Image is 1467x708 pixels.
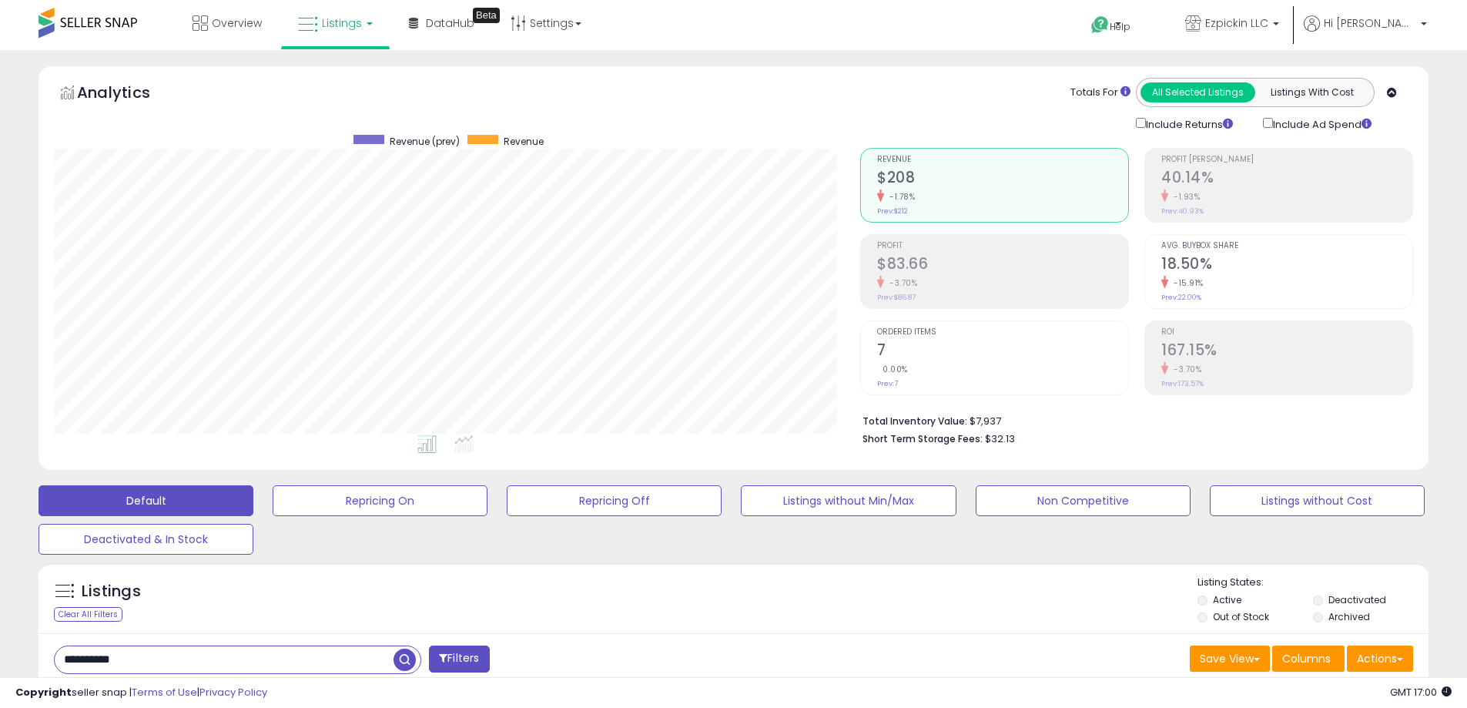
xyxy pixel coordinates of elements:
[39,485,253,516] button: Default
[1251,115,1396,133] div: Include Ad Spend
[877,206,908,216] small: Prev: $212
[877,341,1128,362] h2: 7
[877,156,1128,164] span: Revenue
[1328,610,1370,623] label: Archived
[862,414,967,428] b: Total Inventory Value:
[1328,593,1386,606] label: Deactivated
[1161,242,1412,250] span: Avg. Buybox Share
[77,82,180,107] h5: Analytics
[1070,86,1130,100] div: Totals For
[199,685,267,700] a: Privacy Policy
[1213,610,1269,623] label: Out of Stock
[390,135,460,148] span: Revenue (prev)
[1304,15,1427,50] a: Hi [PERSON_NAME]
[54,607,122,622] div: Clear All Filters
[877,379,898,388] small: Prev: 7
[15,685,72,700] strong: Copyright
[1161,206,1204,216] small: Prev: 40.93%
[877,242,1128,250] span: Profit
[1140,82,1255,102] button: All Selected Listings
[322,15,362,31] span: Listings
[15,686,267,700] div: seller snap | |
[976,485,1191,516] button: Non Competitive
[1161,341,1412,362] h2: 167.15%
[82,581,141,602] h5: Listings
[507,485,722,516] button: Repricing Off
[1168,191,1200,203] small: -1.93%
[877,364,908,375] small: 0.00%
[884,191,915,203] small: -1.78%
[1079,4,1161,50] a: Help
[1390,685,1452,700] span: 2025-10-15 17:00 GMT
[473,8,500,23] div: Tooltip anchor
[862,411,1402,429] li: $7,937
[426,15,474,31] span: DataHub
[741,485,956,516] button: Listings without Min/Max
[1190,646,1270,672] button: Save View
[1161,255,1412,276] h2: 18.50%
[877,255,1128,276] h2: $83.66
[1161,156,1412,164] span: Profit [PERSON_NAME]
[877,293,916,302] small: Prev: $86.87
[877,169,1128,190] h2: $208
[504,135,544,148] span: Revenue
[1168,277,1204,289] small: -15.91%
[1272,646,1345,672] button: Columns
[1161,169,1412,190] h2: 40.14%
[1282,651,1331,666] span: Columns
[1090,15,1110,35] i: Get Help
[1161,379,1204,388] small: Prev: 173.57%
[1124,115,1251,133] div: Include Returns
[212,15,262,31] span: Overview
[1324,15,1416,31] span: Hi [PERSON_NAME]
[1168,364,1201,375] small: -3.70%
[39,524,253,555] button: Deactivated & In Stock
[985,431,1015,446] span: $32.13
[1210,485,1425,516] button: Listings without Cost
[132,685,197,700] a: Terms of Use
[1161,293,1201,302] small: Prev: 22.00%
[877,328,1128,337] span: Ordered Items
[1254,82,1369,102] button: Listings With Cost
[1197,575,1428,590] p: Listing States:
[1347,646,1413,672] button: Actions
[1110,20,1130,33] span: Help
[429,646,489,673] button: Filters
[1213,593,1241,606] label: Active
[884,277,917,289] small: -3.70%
[1161,328,1412,337] span: ROI
[1205,15,1268,31] span: Ezpickin LLC
[273,485,487,516] button: Repricing On
[862,432,983,445] b: Short Term Storage Fees:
